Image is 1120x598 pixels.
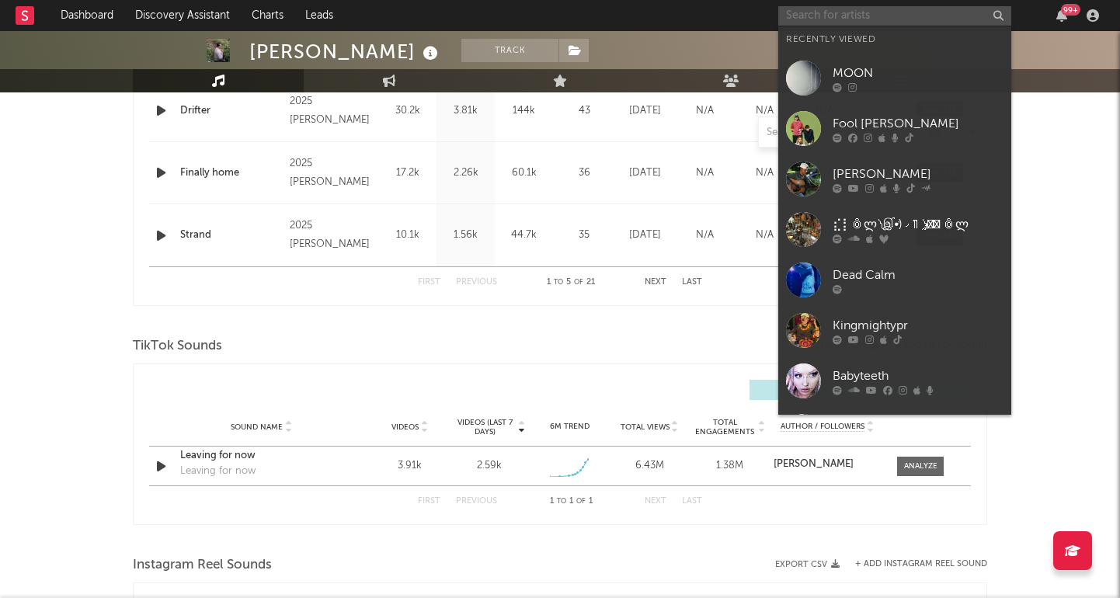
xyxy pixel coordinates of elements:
[778,154,1011,204] a: [PERSON_NAME]
[739,103,791,119] div: N/A
[499,103,549,119] div: 144k
[382,165,433,181] div: 17.2k
[557,165,611,181] div: 36
[418,278,440,287] button: First
[557,498,566,505] span: to
[133,337,222,356] span: TikTok Sounds
[778,255,1011,305] a: Dead Calm
[778,53,1011,103] a: MOON
[290,155,374,192] div: 2025 [PERSON_NAME]
[774,459,882,470] a: [PERSON_NAME]
[391,422,419,432] span: Videos
[440,103,491,119] div: 3.81k
[679,103,731,119] div: N/A
[694,458,766,474] div: 1.38M
[645,497,666,506] button: Next
[180,464,256,479] div: Leaving for now
[456,497,497,506] button: Previous
[778,356,1011,406] a: Babyteeth
[180,165,282,181] a: Finally home
[440,165,491,181] div: 2.26k
[774,459,854,469] strong: [PERSON_NAME]
[528,273,614,292] div: 1 5 21
[1056,9,1067,22] button: 99+
[682,497,702,506] button: Last
[231,422,283,432] span: Sound Name
[614,458,686,474] div: 6.43M
[528,492,614,511] div: 1 1 1
[619,165,671,181] div: [DATE]
[833,367,1003,385] div: Babyteeth
[833,165,1003,183] div: [PERSON_NAME]
[180,228,282,243] a: Strand
[786,30,1003,49] div: Recently Viewed
[374,458,446,474] div: 3.91k
[739,165,791,181] div: N/A
[534,421,606,433] div: 6M Trend
[781,422,864,432] span: Author / Followers
[249,39,442,64] div: [PERSON_NAME]
[1061,4,1080,16] div: 99 +
[840,560,987,568] div: + Add Instagram Reel Sound
[679,165,731,181] div: N/A
[382,228,433,243] div: 10.1k
[778,103,1011,154] a: Fool [PERSON_NAME]
[499,165,549,181] div: 60.1k
[554,279,563,286] span: to
[833,215,1003,234] div: ⣎⡇ꉺლ༽இ•̛)ྀ◞ ༎ຶ ༽ৣৢ؞ৢ؞ؖ ꉺლ
[778,305,1011,356] a: Kingmightypr
[833,266,1003,284] div: Dead Calm
[619,228,671,243] div: [DATE]
[454,418,517,436] span: Videos (last 7 days)
[694,418,757,436] span: Total Engagements
[499,228,549,243] div: 44.7k
[739,228,791,243] div: N/A
[440,228,491,243] div: 1.56k
[619,103,671,119] div: [DATE]
[833,64,1003,82] div: MOON
[775,560,840,569] button: Export CSV
[679,228,731,243] div: N/A
[778,204,1011,255] a: ⣎⡇ꉺლ༽இ•̛)ྀ◞ ༎ຶ ༽ৣৢ؞ৢ؞ؖ ꉺლ
[477,458,502,474] div: 2.59k
[461,39,558,62] button: Track
[133,556,272,575] span: Instagram Reel Sounds
[855,560,987,568] button: + Add Instagram Reel Sound
[778,406,1011,457] a: bahkin
[557,228,611,243] div: 35
[180,103,282,119] a: Drifter
[645,278,666,287] button: Next
[759,127,923,139] input: Search by song name or URL
[750,380,854,400] button: UGC(0)
[760,385,831,395] span: UGC ( 0 )
[574,279,583,286] span: of
[290,92,374,130] div: 2025 [PERSON_NAME]
[682,278,702,287] button: Last
[833,114,1003,133] div: Fool [PERSON_NAME]
[180,448,343,464] a: Leaving for now
[833,316,1003,335] div: Kingmightypr
[621,422,670,432] span: Total Views
[576,498,586,505] span: of
[418,497,440,506] button: First
[778,6,1011,26] input: Search for artists
[456,278,497,287] button: Previous
[290,217,374,254] div: 2025 [PERSON_NAME]
[382,103,433,119] div: 30.2k
[557,103,611,119] div: 43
